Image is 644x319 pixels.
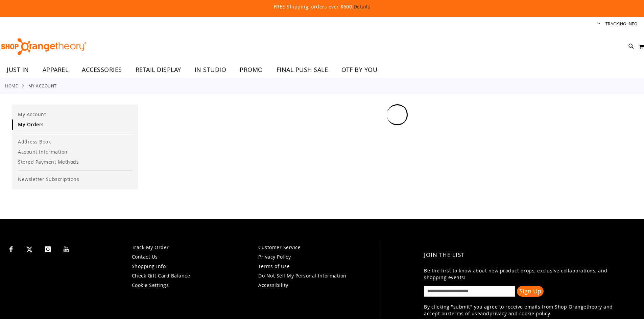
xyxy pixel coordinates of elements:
[424,267,628,281] p: Be the first to know about new product drops, exclusive collaborations, and shopping events!
[341,62,377,77] span: OTF BY YOU
[132,254,158,260] a: Contact Us
[119,3,525,10] p: FREE Shipping, orders over $600.
[132,272,190,279] a: Check Gift Card Balance
[490,310,551,317] a: privacy and cookie policy.
[450,310,480,317] a: terms of use
[12,147,138,157] a: Account Information
[258,282,288,288] a: Accessibility
[28,83,57,89] strong: My Account
[12,157,138,167] a: Stored Payment Methods
[129,62,188,78] a: RETAIL DISPLAY
[132,282,169,288] a: Cookie Settings
[26,246,32,252] img: Twitter
[132,263,166,269] a: Shopping Info
[43,62,69,77] span: APPAREL
[335,62,384,78] a: OTF BY YOU
[519,287,541,295] span: Sign Up
[277,62,328,77] span: FINAL PUSH SALE
[270,62,335,78] a: FINAL PUSH SALE
[7,62,29,77] span: JUST IN
[132,244,169,250] a: Track My Order
[258,263,290,269] a: Terms of Use
[12,109,138,119] a: My Account
[36,62,75,78] a: APPAREL
[354,3,371,10] a: Details
[75,62,129,78] a: ACCESSORIES
[188,62,233,78] a: IN STUDIO
[233,62,270,78] a: PROMO
[42,243,54,255] a: Visit our Instagram page
[605,21,638,27] a: Tracking Info
[258,244,301,250] a: Customer Service
[12,174,138,184] a: Newsletter Subscriptions
[136,62,181,77] span: RETAIL DISPLAY
[240,62,263,77] span: PROMO
[5,83,18,89] a: Home
[424,286,515,297] input: enter email
[517,286,544,297] button: Sign Up
[195,62,226,77] span: IN STUDIO
[24,243,35,255] a: Visit our X page
[12,137,138,147] a: Address Book
[5,243,17,255] a: Visit our Facebook page
[424,303,628,317] p: By clicking "submit" you agree to receive emails from Shop Orangetheory and accept our and
[12,119,138,130] a: My Orders
[61,243,72,255] a: Visit our Youtube page
[597,21,600,27] button: Account menu
[258,254,291,260] a: Privacy Policy
[424,246,628,264] h4: Join the List
[258,272,347,279] a: Do Not Sell My Personal Information
[82,62,122,77] span: ACCESSORIES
